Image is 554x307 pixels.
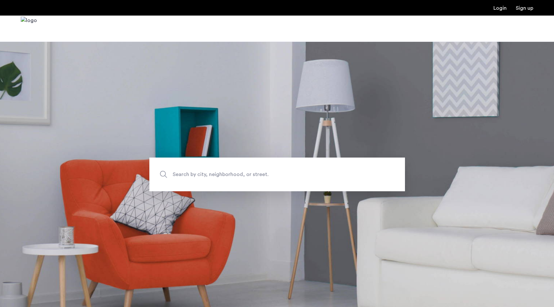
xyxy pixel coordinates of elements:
input: Apartment Search [149,158,405,191]
a: Cazamio Logo [21,17,37,41]
a: Login [493,6,507,11]
span: Search by city, neighborhood, or street. [173,170,352,179]
a: Registration [516,6,533,11]
img: logo [21,17,37,41]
